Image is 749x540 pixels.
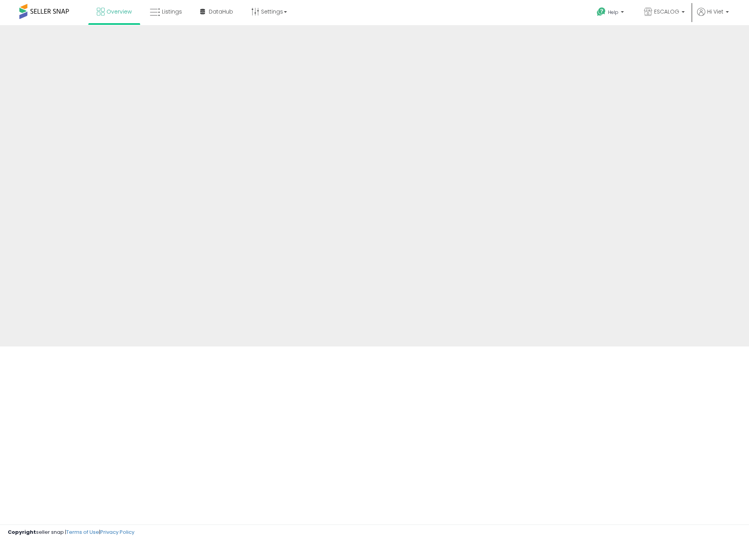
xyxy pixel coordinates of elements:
span: DataHub [209,8,233,15]
span: Overview [107,8,132,15]
span: ESCALOG [654,8,679,15]
span: Help [608,9,618,15]
span: Listings [162,8,182,15]
span: Hi Viet [707,8,723,15]
i: Get Help [596,7,606,17]
a: Hi Viet [697,8,729,25]
a: Help [591,1,632,25]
